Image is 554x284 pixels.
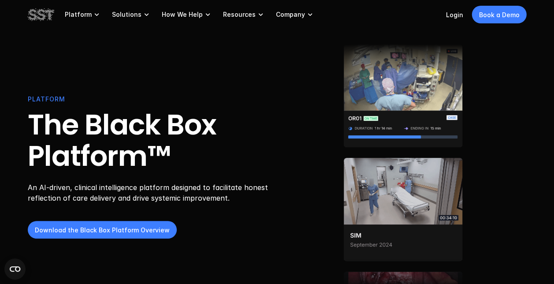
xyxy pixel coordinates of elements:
p: Download the Black Box Platform Overview [35,225,170,235]
img: SST logo [28,7,54,22]
a: Download the Black Box Platform Overview [28,221,177,239]
a: Book a Demo [472,6,527,23]
p: Solutions [112,11,141,19]
img: Two people walking through a trauma bay [343,157,462,260]
p: An AI-driven, clinical intelligence platform designed to facilitate honest reflection of care del... [28,183,275,204]
p: Book a Demo [479,10,520,19]
a: Login [446,11,463,19]
p: How We Help [162,11,203,19]
button: Open CMP widget [4,258,26,280]
p: Platform [65,11,92,19]
img: Surgical staff in operating room [343,43,462,146]
h1: The Black Box Platform™ [28,110,275,172]
p: Resources [223,11,256,19]
p: Company [276,11,305,19]
p: PLATFORM [28,94,65,104]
